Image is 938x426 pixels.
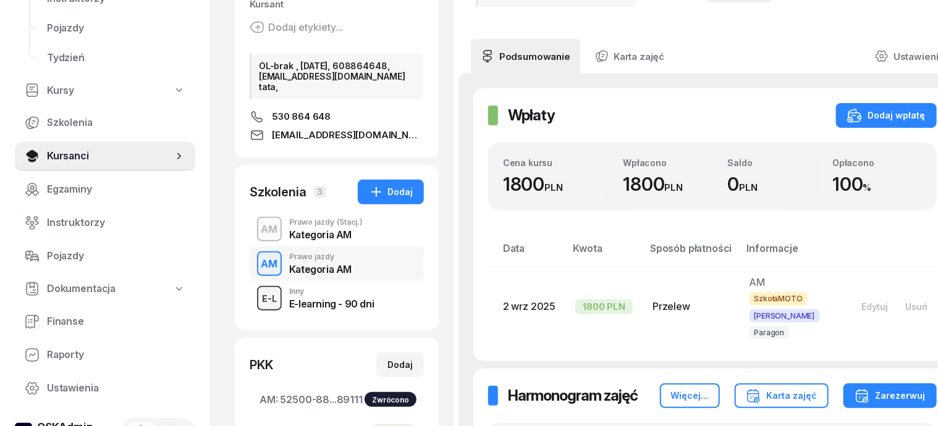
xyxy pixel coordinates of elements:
[15,141,195,171] a: Kursanci
[47,83,74,99] span: Kursy
[289,219,363,226] div: Prawo jazdy
[37,14,195,43] a: Pojazdy
[37,43,195,73] a: Tydzień
[289,299,374,309] div: E-learning - 90 dni
[250,109,424,124] a: 530 864 648
[272,128,424,143] span: [EMAIL_ADDRESS][DOMAIN_NAME]
[387,357,413,372] div: Dodaj
[671,388,709,403] div: Więcej...
[623,173,712,196] div: 1800
[847,108,926,123] div: Dodaj wpłatę
[660,383,720,408] button: Więcej...
[750,292,808,305] span: SzkołaMOTO
[728,157,817,168] div: Saldo
[257,291,282,306] div: E-L
[746,388,818,403] div: Karta zajęć
[47,215,185,231] span: Instruktorzy
[15,77,195,105] a: Kursy
[289,253,352,261] div: Prawo jazdy
[750,276,766,288] span: AM
[503,173,607,196] div: 1800
[843,383,937,408] button: Zarezerwuj
[623,157,712,168] div: Wpłacono
[250,281,424,315] button: E-LInnyE-learning - 90 dni
[256,254,283,275] div: AM
[47,182,185,198] span: Egzaminy
[643,240,739,267] th: Sposób płatności
[250,212,424,246] button: AMPrawo jazdy(Stacj.)Kategoria AM
[863,182,872,193] small: %
[250,20,343,35] button: Dodaj etykiety...
[337,219,363,226] span: (Stacj.)
[832,173,921,196] div: 100
[47,50,185,66] span: Tydzień
[250,385,424,414] a: AM:52500-88...89111Zwrócono
[47,347,185,363] span: Raporty
[503,157,607,168] div: Cena kursu
[289,288,374,295] div: Inny
[47,314,185,330] span: Finanse
[853,296,897,317] button: Edytuj
[728,173,817,196] div: 0
[653,299,729,315] div: Przelew
[665,182,683,193] small: PLN
[369,185,413,199] div: Dodaj
[565,240,643,267] th: Kwota
[544,182,563,193] small: PLN
[257,251,282,276] button: AM
[855,388,926,403] div: Zarezerwuj
[15,241,195,271] a: Pojazdy
[289,264,352,274] div: Kategoria AM
[503,300,556,312] span: 2 wrz 2025
[289,230,363,240] div: Kategoria AM
[750,309,820,322] span: [PERSON_NAME]
[15,374,195,403] a: Ustawienia
[365,392,416,407] div: Zwrócono
[897,296,937,317] button: Usuń
[47,248,185,264] span: Pojazdy
[740,182,758,193] small: PLN
[740,240,843,267] th: Informacje
[47,148,173,164] span: Kursanci
[47,115,185,131] span: Szkolenia
[488,240,565,267] th: Data
[906,301,928,312] div: Usuń
[250,356,273,374] div: PKK
[15,175,195,204] a: Egzaminy
[836,103,937,128] button: Dodaj wpłatę
[257,217,282,241] button: AM
[15,208,195,238] a: Instruktorzy
[314,186,326,198] span: 3
[471,39,580,73] a: Podsumowanie
[832,157,921,168] div: Opłacono
[508,386,638,406] h2: Harmonogram zajęć
[750,326,790,339] span: Paragon
[15,275,195,303] a: Dokumentacja
[15,307,195,336] a: Finanse
[250,183,306,201] div: Szkolenia
[256,219,283,240] div: AM
[15,108,195,138] a: Szkolenia
[250,53,424,100] div: OL-brak , [DATE], 608864648, [EMAIL_ADDRESS][DOMAIN_NAME] tata,
[47,20,185,36] span: Pojazdy
[250,246,424,281] button: AMPrawo jazdyKategoria AM
[575,299,633,314] div: 1800 PLN
[260,392,414,408] span: 52500-88...89111
[862,301,889,312] div: Edytuj
[585,39,674,73] a: Karta zajęć
[15,340,195,370] a: Raporty
[272,109,331,124] span: 530 864 648
[250,128,424,143] a: [EMAIL_ADDRESS][DOMAIN_NAME]
[376,353,424,377] button: Dodaj
[257,286,282,311] button: E-L
[358,180,424,204] button: Dodaj
[508,106,555,125] h2: Wpłaty
[47,380,185,396] span: Ustawienia
[47,281,116,297] span: Dokumentacja
[735,383,829,408] button: Karta zajęć
[260,392,278,408] span: AM:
